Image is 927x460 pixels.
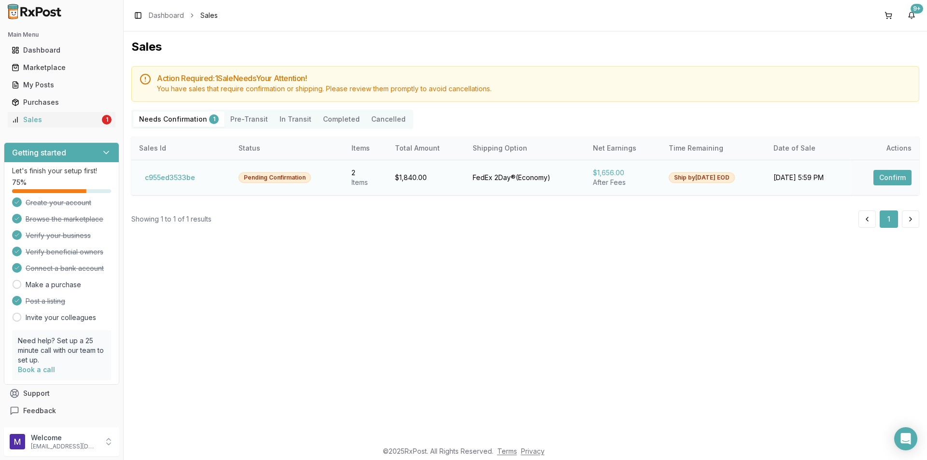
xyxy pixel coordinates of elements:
[12,147,66,158] h3: Getting started
[669,172,735,183] div: Ship by [DATE] EOD
[4,42,119,58] button: Dashboard
[102,115,112,125] div: 1
[4,112,119,127] button: Sales1
[12,166,111,176] p: Let's finish your setup first!
[880,210,898,228] button: 1
[131,137,231,160] th: Sales Id
[4,95,119,110] button: Purchases
[209,114,219,124] div: 1
[157,74,911,82] h5: Action Required: 1 Sale Need s Your Attention!
[585,137,661,160] th: Net Earnings
[12,80,112,90] div: My Posts
[465,137,585,160] th: Shipping Option
[274,112,317,127] button: In Transit
[4,60,119,75] button: Marketplace
[344,137,387,160] th: Items
[4,402,119,419] button: Feedback
[200,11,218,20] span: Sales
[4,4,66,19] img: RxPost Logo
[521,447,545,455] a: Privacy
[351,168,379,178] div: 2
[231,137,344,160] th: Status
[773,173,843,182] div: [DATE] 5:59 PM
[8,111,115,128] a: Sales1
[26,231,91,240] span: Verify your business
[26,313,96,322] a: Invite your colleagues
[26,264,104,273] span: Connect a bank account
[12,98,112,107] div: Purchases
[8,59,115,76] a: Marketplace
[133,112,225,127] button: Needs Confirmation
[8,31,115,39] h2: Main Menu
[766,137,850,160] th: Date of Sale
[12,115,100,125] div: Sales
[8,94,115,111] a: Purchases
[26,198,91,208] span: Create your account
[387,137,465,160] th: Total Amount
[317,112,365,127] button: Completed
[26,214,103,224] span: Browse the marketplace
[139,170,201,185] button: c955ed3533be
[31,443,98,450] p: [EMAIL_ADDRESS][DOMAIN_NAME]
[149,11,184,20] a: Dashboard
[149,11,218,20] nav: breadcrumb
[26,280,81,290] a: Make a purchase
[18,336,105,365] p: Need help? Set up a 25 minute call with our team to set up.
[904,8,919,23] button: 9+
[8,76,115,94] a: My Posts
[12,63,112,72] div: Marketplace
[26,296,65,306] span: Post a listing
[593,178,653,187] div: After Fees
[26,247,103,257] span: Verify beneficial owners
[473,173,577,182] div: FedEx 2Day® ( Economy )
[18,365,55,374] a: Book a call
[157,84,911,94] div: You have sales that require confirmation or shipping. Please review them promptly to avoid cancel...
[395,173,457,182] div: $1,840.00
[365,112,411,127] button: Cancelled
[4,385,119,402] button: Support
[894,427,917,450] div: Open Intercom Messenger
[31,433,98,443] p: Welcome
[131,39,919,55] h1: Sales
[4,77,119,93] button: My Posts
[593,168,653,178] div: $1,656.00
[239,172,311,183] div: Pending Confirmation
[8,42,115,59] a: Dashboard
[131,214,211,224] div: Showing 1 to 1 of 1 results
[12,45,112,55] div: Dashboard
[850,137,919,160] th: Actions
[497,447,517,455] a: Terms
[873,170,912,185] button: Confirm
[911,4,923,14] div: 9+
[661,137,766,160] th: Time Remaining
[23,406,56,416] span: Feedback
[225,112,274,127] button: Pre-Transit
[10,434,25,449] img: User avatar
[351,178,379,187] div: Item s
[12,178,27,187] span: 75 %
